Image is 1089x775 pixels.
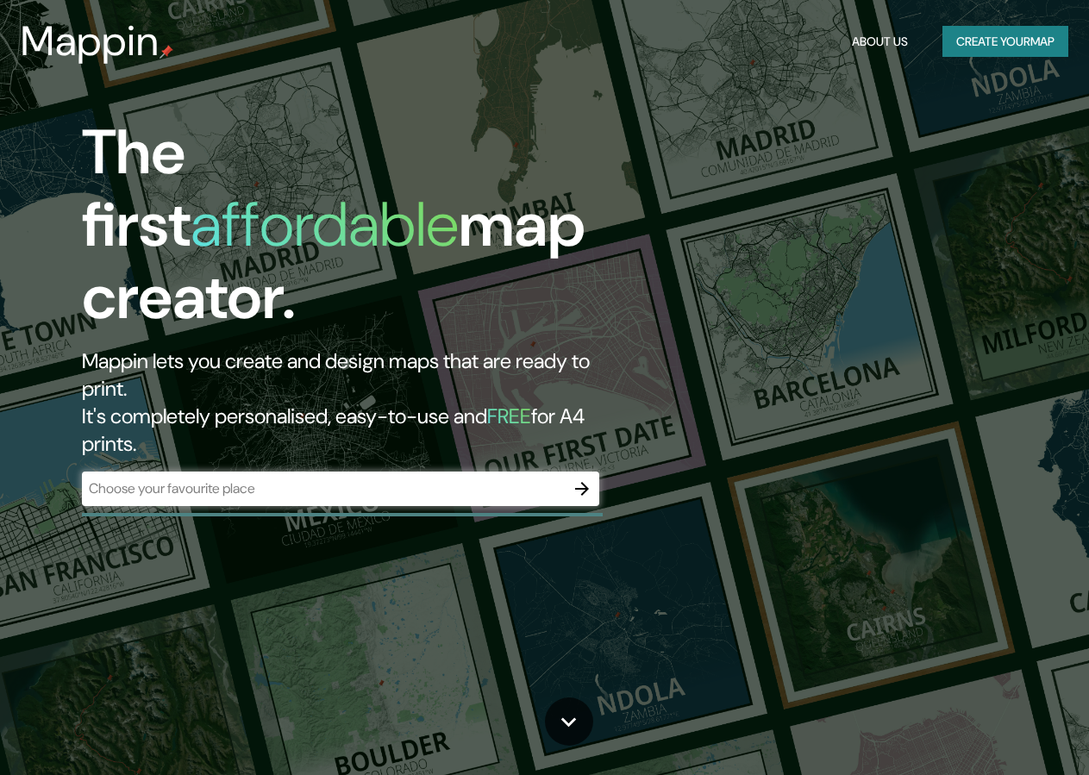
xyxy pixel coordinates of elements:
img: mappin-pin [160,45,173,59]
h2: Mappin lets you create and design maps that are ready to print. It's completely personalised, eas... [82,347,627,458]
h1: affordable [191,184,459,265]
button: Create yourmap [942,26,1068,58]
iframe: Help widget launcher [936,708,1070,756]
h1: The first map creator. [82,116,627,347]
button: About Us [845,26,915,58]
input: Choose your favourite place [82,478,565,498]
h5: FREE [487,403,531,429]
h3: Mappin [21,17,160,66]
